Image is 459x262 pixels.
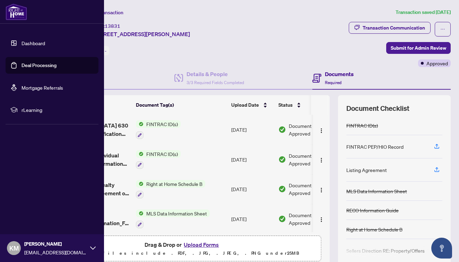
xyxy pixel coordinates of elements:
[136,210,144,217] img: Status Icon
[228,145,276,174] td: [DATE]
[386,42,451,54] button: Submit for Admin Review
[145,240,221,249] span: Drag & Drop or
[228,174,276,204] td: [DATE]
[187,70,244,78] h4: Details & People
[316,124,327,135] button: Logo
[24,240,87,248] span: [PERSON_NAME]
[346,122,378,129] div: FINTRAC ID(s)
[363,22,425,33] div: Transaction Communication
[144,120,181,128] span: FINTRAC ID(s)
[346,187,407,195] div: MLS Data Information Sheet
[228,115,276,145] td: [DATE]
[278,215,286,223] img: Document Status
[9,243,19,253] span: KM
[278,126,286,133] img: Document Status
[346,206,399,214] div: RECO Information Guide
[136,120,181,139] button: Status IconFINTRAC ID(s)
[21,40,45,46] a: Dashboard
[6,3,27,20] img: logo
[316,183,327,195] button: Logo
[144,150,181,158] span: FINTRAC ID(s)
[316,154,327,165] button: Logo
[144,210,210,217] span: MLS Data Information Sheet
[319,157,324,163] img: Logo
[319,187,324,193] img: Logo
[182,240,221,249] button: Upload Forms
[319,217,324,222] img: Logo
[346,166,387,174] div: Listing Agreement
[396,8,451,16] article: Transaction saved [DATE]
[144,180,205,188] span: Right at Home Schedule B
[346,143,404,150] div: FINTRAC PEP/HIO Record
[49,249,317,257] p: Supported files include .PDF, .JPG, .JPEG, .PNG under 25 MB
[325,70,354,78] h4: Documents
[133,95,228,115] th: Document Tag(s)
[136,210,210,228] button: Status IconMLS Data Information Sheet
[21,62,57,68] a: Deal Processing
[228,204,276,234] td: [DATE]
[289,152,332,167] span: Document Approved
[426,59,448,67] span: Approved
[346,104,409,113] span: Document Checklist
[431,238,452,259] button: Open asap
[349,22,431,34] button: Transaction Communication
[391,42,446,54] span: Submit for Admin Review
[276,95,335,115] th: Status
[325,80,341,85] span: Required
[278,101,293,109] span: Status
[278,185,286,193] img: Document Status
[45,236,321,262] span: Drag & Drop orUpload FormsSupported files include .PDF, .JPG, .JPEG, .PNG under25MB
[86,9,123,16] span: View Transaction
[228,95,276,115] th: Upload Date
[316,213,327,224] button: Logo
[187,80,244,85] span: 3/3 Required Fields Completed
[21,84,63,91] a: Mortgage Referrals
[136,150,144,158] img: Status Icon
[86,30,190,38] span: 19-[STREET_ADDRESS][PERSON_NAME]
[440,27,445,32] span: ellipsis
[105,23,120,29] span: 13831
[289,211,332,227] span: Document Approved
[278,156,286,163] img: Document Status
[319,128,324,133] img: Logo
[105,48,106,54] span: -
[136,180,144,188] img: Status Icon
[24,248,87,256] span: [EMAIL_ADDRESS][DOMAIN_NAME]
[136,150,181,169] button: Status IconFINTRAC ID(s)
[346,226,402,233] div: Right at Home Schedule B
[21,106,94,114] span: rLearning
[289,122,332,137] span: Document Approved
[289,181,332,197] span: Document Approved
[136,180,205,199] button: Status IconRight at Home Schedule B
[136,120,144,128] img: Status Icon
[231,101,259,109] span: Upload Date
